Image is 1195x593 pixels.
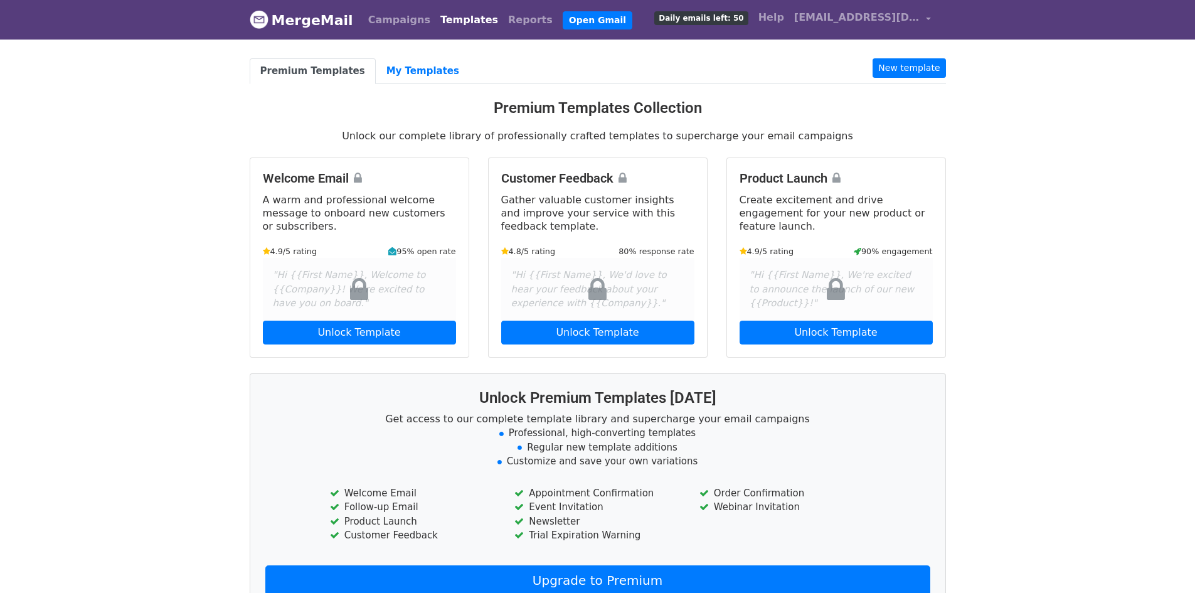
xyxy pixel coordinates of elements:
li: Trial Expiration Warning [514,528,680,543]
li: Professional, high-converting templates [265,426,930,441]
h3: Unlock Premium Templates [DATE] [265,389,930,407]
li: Customer Feedback [330,528,496,543]
a: Unlock Template [740,321,933,345]
span: [EMAIL_ADDRESS][DOMAIN_NAME] [794,10,920,25]
p: A warm and professional welcome message to onboard new customers or subscribers. [263,193,456,233]
li: Order Confirmation [699,486,865,501]
h4: Welcome Email [263,171,456,186]
li: Welcome Email [330,486,496,501]
li: Webinar Invitation [699,500,865,515]
a: Help [753,5,789,30]
a: MergeMail [250,7,353,33]
small: 95% open rate [388,245,455,257]
li: Follow-up Email [330,500,496,515]
p: Unlock our complete library of professionally crafted templates to supercharge your email campaigns [250,129,946,142]
a: Daily emails left: 50 [649,5,753,30]
a: [EMAIL_ADDRESS][DOMAIN_NAME] [789,5,936,35]
a: Unlock Template [501,321,694,345]
a: My Templates [376,58,470,84]
a: Open Gmail [563,11,632,29]
span: Daily emails left: 50 [654,11,748,25]
small: 4.8/5 rating [501,245,556,257]
li: Event Invitation [514,500,680,515]
li: Appointment Confirmation [514,486,680,501]
a: Templates [435,8,503,33]
p: Gather valuable customer insights and improve your service with this feedback template. [501,193,694,233]
li: Newsletter [514,515,680,529]
p: Create excitement and drive engagement for your new product or feature launch. [740,193,933,233]
li: Customize and save your own variations [265,454,930,469]
div: "Hi {{First Name}}, We'd love to hear your feedback about your experience with {{Company}}." [501,258,694,321]
li: Regular new template additions [265,441,930,455]
li: Product Launch [330,515,496,529]
p: Get access to our complete template library and supercharge your email campaigns [265,412,930,425]
img: MergeMail logo [250,10,268,29]
small: 80% response rate [619,245,694,257]
a: Campaigns [363,8,435,33]
a: Reports [503,8,558,33]
small: 4.9/5 rating [740,245,794,257]
small: 4.9/5 rating [263,245,317,257]
a: New template [873,58,945,78]
a: Premium Templates [250,58,376,84]
h4: Product Launch [740,171,933,186]
h4: Customer Feedback [501,171,694,186]
div: "Hi {{First Name}}, We're excited to announce the launch of our new {{Product}}!" [740,258,933,321]
div: "Hi {{First Name}}, Welcome to {{Company}}! We're excited to have you on board." [263,258,456,321]
h3: Premium Templates Collection [250,99,946,117]
a: Unlock Template [263,321,456,345]
small: 90% engagement [854,245,933,257]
